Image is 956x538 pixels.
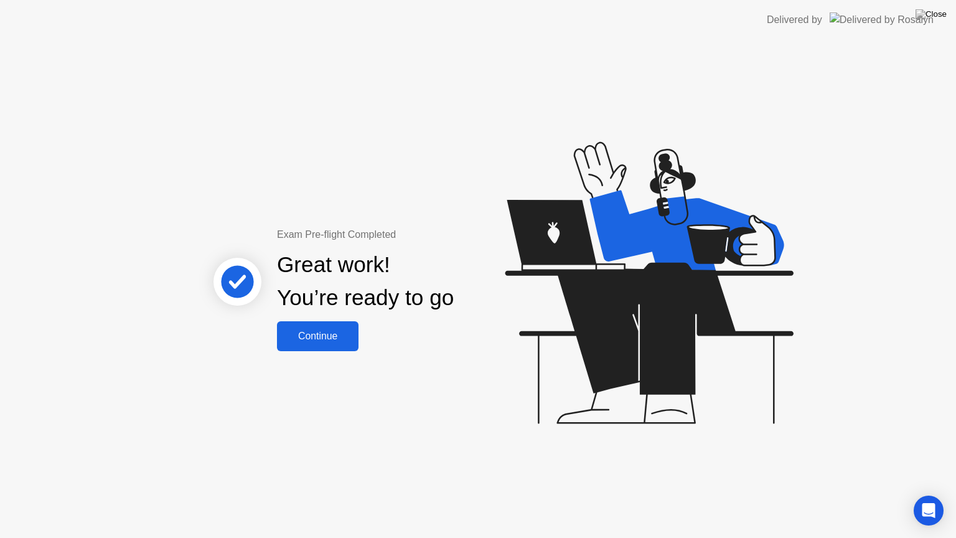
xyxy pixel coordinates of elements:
[767,12,822,27] div: Delivered by
[281,331,355,342] div: Continue
[277,321,358,351] button: Continue
[916,9,947,19] img: Close
[914,496,944,526] div: Open Intercom Messenger
[277,227,534,242] div: Exam Pre-flight Completed
[277,248,454,314] div: Great work! You’re ready to go
[830,12,934,27] img: Delivered by Rosalyn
